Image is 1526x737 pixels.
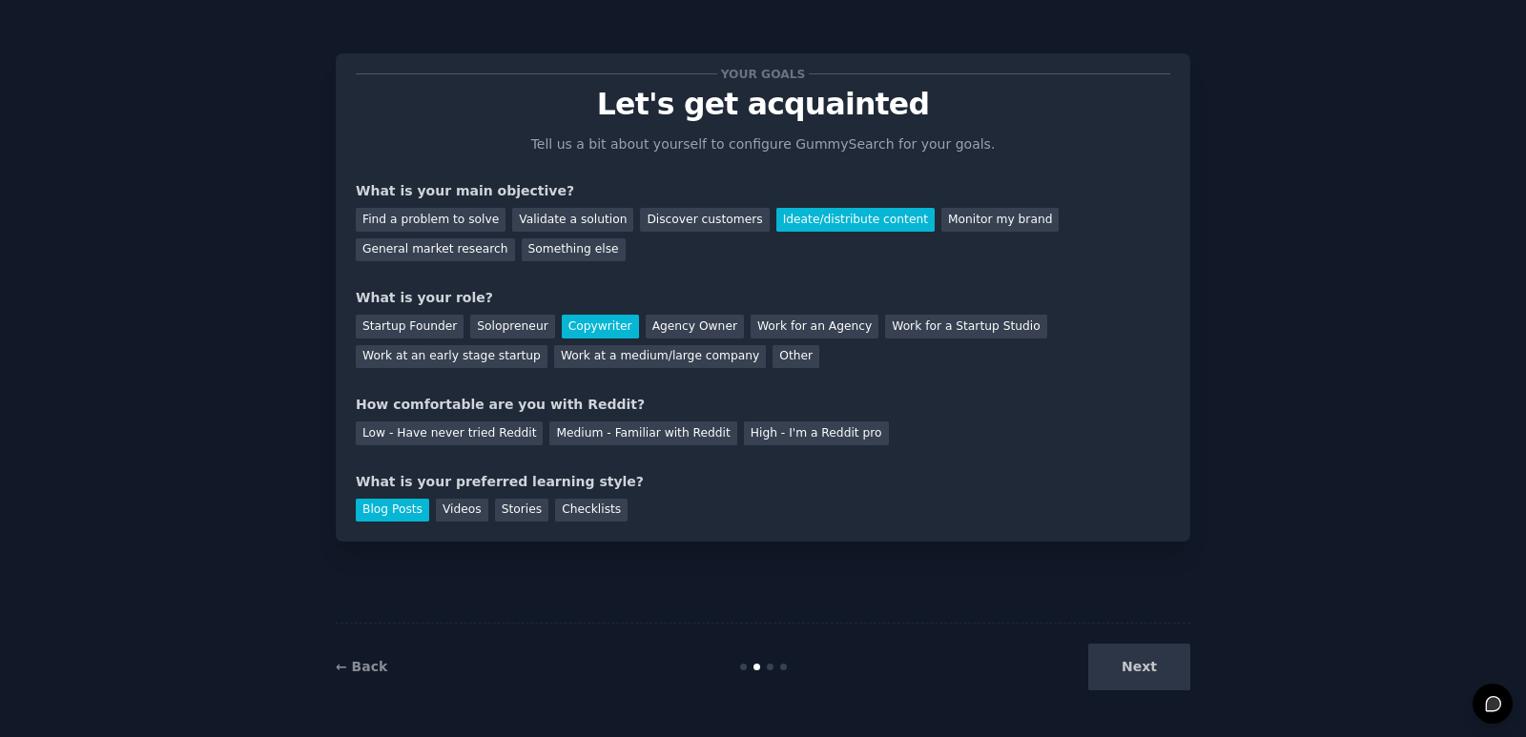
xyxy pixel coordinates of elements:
[336,659,387,674] a: ← Back
[717,64,809,84] span: Your goals
[356,472,1170,492] div: What is your preferred learning style?
[356,181,1170,201] div: What is your main objective?
[640,208,769,232] div: Discover customers
[512,208,633,232] div: Validate a solution
[356,208,505,232] div: Find a problem to solve
[356,499,429,522] div: Blog Posts
[562,315,639,338] div: Copywriter
[941,208,1059,232] div: Monitor my brand
[356,395,1170,415] div: How comfortable are you with Reddit?
[885,315,1046,338] div: Work for a Startup Studio
[356,88,1170,121] p: Let's get acquainted
[356,345,547,369] div: Work at an early stage startup
[356,315,464,338] div: Startup Founder
[522,238,626,262] div: Something else
[554,345,766,369] div: Work at a medium/large company
[495,499,548,522] div: Stories
[356,288,1170,308] div: What is your role?
[523,134,1003,154] p: Tell us a bit about yourself to configure GummySearch for your goals.
[549,421,736,445] div: Medium - Familiar with Reddit
[470,315,554,338] div: Solopreneur
[646,315,744,338] div: Agency Owner
[436,499,488,522] div: Videos
[773,345,819,369] div: Other
[751,315,878,338] div: Work for an Agency
[356,238,515,262] div: General market research
[776,208,935,232] div: Ideate/distribute content
[555,499,628,522] div: Checklists
[356,421,543,445] div: Low - Have never tried Reddit
[744,421,889,445] div: High - I'm a Reddit pro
